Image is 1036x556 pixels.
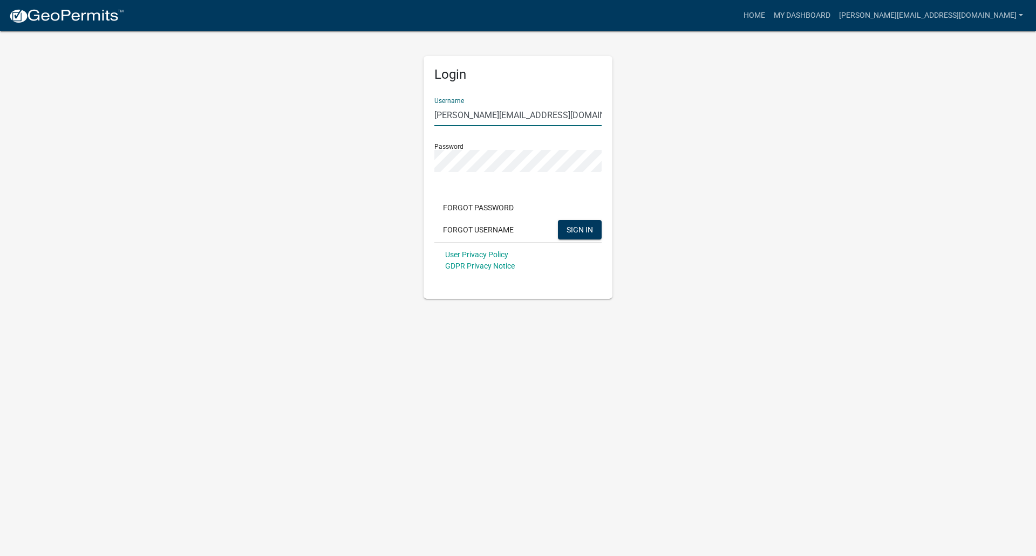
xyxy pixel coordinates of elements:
a: Home [739,5,769,26]
a: My Dashboard [769,5,835,26]
button: SIGN IN [558,220,602,239]
h5: Login [434,67,602,83]
span: SIGN IN [567,225,593,234]
a: [PERSON_NAME][EMAIL_ADDRESS][DOMAIN_NAME] [835,5,1027,26]
a: User Privacy Policy [445,250,508,259]
button: Forgot Password [434,198,522,217]
a: GDPR Privacy Notice [445,262,515,270]
button: Forgot Username [434,220,522,239]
